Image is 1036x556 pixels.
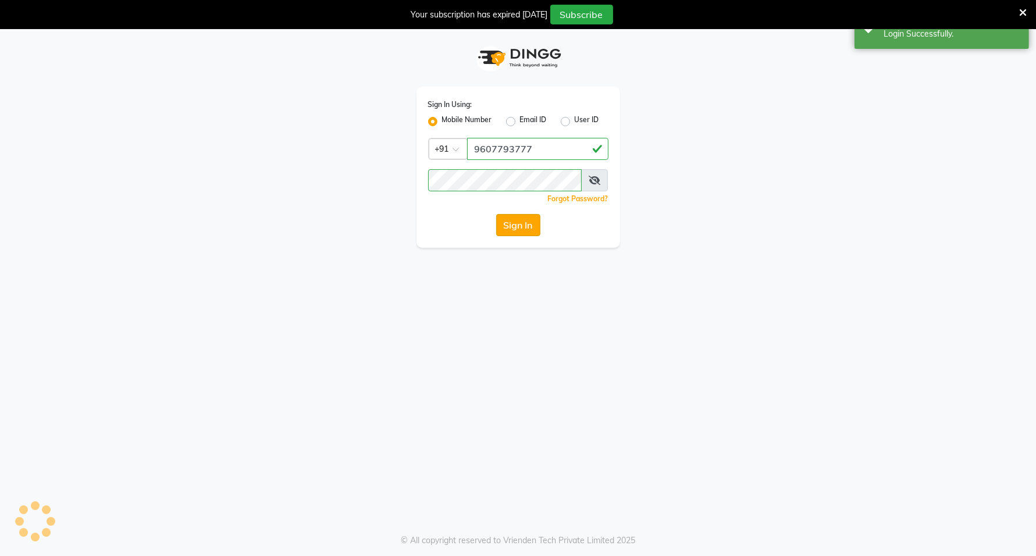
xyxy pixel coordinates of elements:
[442,115,492,129] label: Mobile Number
[575,115,599,129] label: User ID
[884,28,1020,40] div: Login Successfully.
[411,9,548,21] div: Your subscription has expired [DATE]
[496,214,540,236] button: Sign In
[428,169,582,191] input: Username
[428,99,472,110] label: Sign In Using:
[548,194,608,203] a: Forgot Password?
[467,138,608,160] input: Username
[472,41,565,75] img: logo1.svg
[550,5,613,24] button: Subscribe
[520,115,547,129] label: Email ID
